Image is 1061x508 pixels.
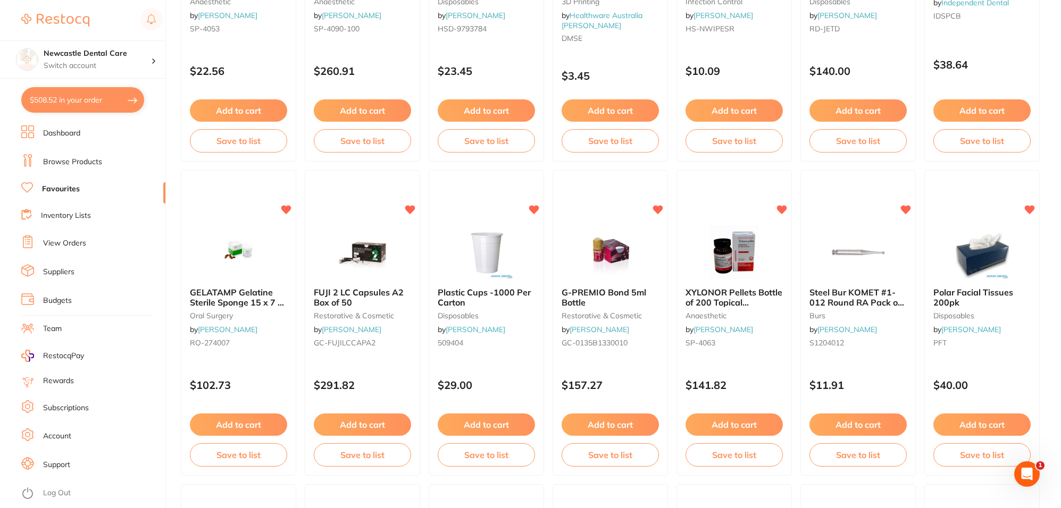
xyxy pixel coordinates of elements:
span: GELATAMP Gelatine Sterile Sponge 15 x 7 x 7mm Tub of 50 [190,287,284,317]
a: Log Out [43,488,71,498]
button: Add to cart [190,413,287,436]
button: Save to list [190,443,287,467]
a: [PERSON_NAME] [446,325,505,334]
a: [PERSON_NAME] [198,11,257,20]
span: by [686,11,753,20]
a: Support [43,460,70,470]
a: Suppliers [43,267,74,277]
button: Save to list [933,443,1031,467]
a: RestocqPay [21,350,84,362]
button: Save to list [438,443,535,467]
button: Save to list [314,443,411,467]
span: 509404 [438,338,463,348]
b: FUJI 2 LC Capsules A2 Box of 50 [314,287,411,307]
b: XYLONOR Pellets Bottle of 200 Topical Anaesthetic [686,287,783,307]
a: [PERSON_NAME] [322,11,381,20]
a: Dashboard [43,128,80,139]
img: XYLONOR Pellets Bottle of 200 Topical Anaesthetic [700,226,769,279]
small: anaesthetic [686,311,783,320]
span: by [438,325,505,334]
img: Steel Bur KOMET #1-012 Round RA Pack of 6 [824,226,893,279]
button: Add to cart [314,413,411,436]
p: $140.00 [809,65,907,77]
iframe: Intercom live chat [1014,461,1040,487]
button: Add to cart [438,99,535,122]
a: Subscriptions [43,403,89,413]
small: restorative & cosmetic [314,311,411,320]
button: Add to cart [809,413,907,436]
span: GC-FUJILCCAPA2 [314,338,375,348]
button: Add to cart [314,99,411,122]
span: by [809,325,877,334]
small: burs [809,311,907,320]
a: [PERSON_NAME] [817,325,877,334]
a: Account [43,431,71,442]
p: $102.73 [190,379,287,391]
span: IDSPCB [933,11,961,21]
small: oral surgery [190,311,287,320]
b: Polar Facial Tissues 200pk [933,287,1031,307]
h4: Newcastle Dental Care [44,48,151,59]
img: Plastic Cups -1000 Per Carton [452,226,521,279]
img: Newcastle Dental Care [16,49,38,70]
button: Add to cart [190,99,287,122]
small: disposables [933,311,1031,320]
p: $38.64 [933,58,1031,71]
p: $22.56 [190,65,287,77]
img: Restocq Logo [21,14,89,27]
button: Log Out [21,485,162,502]
button: Save to list [809,129,907,153]
button: Save to list [190,129,287,153]
button: Add to cart [686,99,783,122]
button: Add to cart [933,413,1031,436]
span: by [190,325,257,334]
b: Plastic Cups -1000 Per Carton [438,287,535,307]
p: $23.45 [438,65,535,77]
span: by [686,325,753,334]
a: Budgets [43,295,72,306]
button: Save to list [686,443,783,467]
button: Save to list [562,129,659,153]
a: View Orders [43,238,86,249]
b: GELATAMP Gelatine Sterile Sponge 15 x 7 x 7mm Tub of 50 [190,287,287,307]
button: Save to list [438,129,535,153]
p: $29.00 [438,379,535,391]
p: $40.00 [933,379,1031,391]
a: Favourites [42,184,80,194]
span: FUJI 2 LC Capsules A2 Box of 50 [314,287,404,307]
b: Steel Bur KOMET #1-012 Round RA Pack of 6 [809,287,907,307]
span: DMSE [562,33,582,43]
span: by [314,325,381,334]
a: Restocq Logo [21,8,89,32]
p: $260.91 [314,65,411,77]
img: FUJI 2 LC Capsules A2 Box of 50 [328,226,397,279]
span: Steel Bur KOMET #1-012 Round RA Pack of 6 [809,287,904,317]
button: Add to cart [809,99,907,122]
b: G-PREMIO Bond 5ml Bottle [562,287,659,307]
a: Inventory Lists [41,210,91,221]
button: Add to cart [686,413,783,436]
button: Save to list [562,443,659,467]
img: Polar Facial Tissues 200pk [948,226,1017,279]
span: XYLONOR Pellets Bottle of 200 Topical Anaesthetic [686,287,782,317]
a: [PERSON_NAME] [817,11,877,20]
button: Add to cart [562,413,659,436]
small: restorative & cosmetic [562,311,659,320]
button: Save to list [686,129,783,153]
span: by [438,11,505,20]
span: RO-274007 [190,338,230,348]
span: SP-4053 [190,24,220,33]
span: Plastic Cups -1000 Per Carton [438,287,531,307]
a: [PERSON_NAME] [570,325,629,334]
p: $141.82 [686,379,783,391]
span: by [314,11,381,20]
span: HSD-9793784 [438,24,487,33]
span: GC-0135B1330010 [562,338,628,348]
span: SP-4063 [686,338,715,348]
a: Rewards [43,376,74,386]
button: Save to list [314,129,411,153]
a: [PERSON_NAME] [198,325,257,334]
span: by [190,11,257,20]
a: Healthware Australia [PERSON_NAME] [562,11,642,30]
a: [PERSON_NAME] [446,11,505,20]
